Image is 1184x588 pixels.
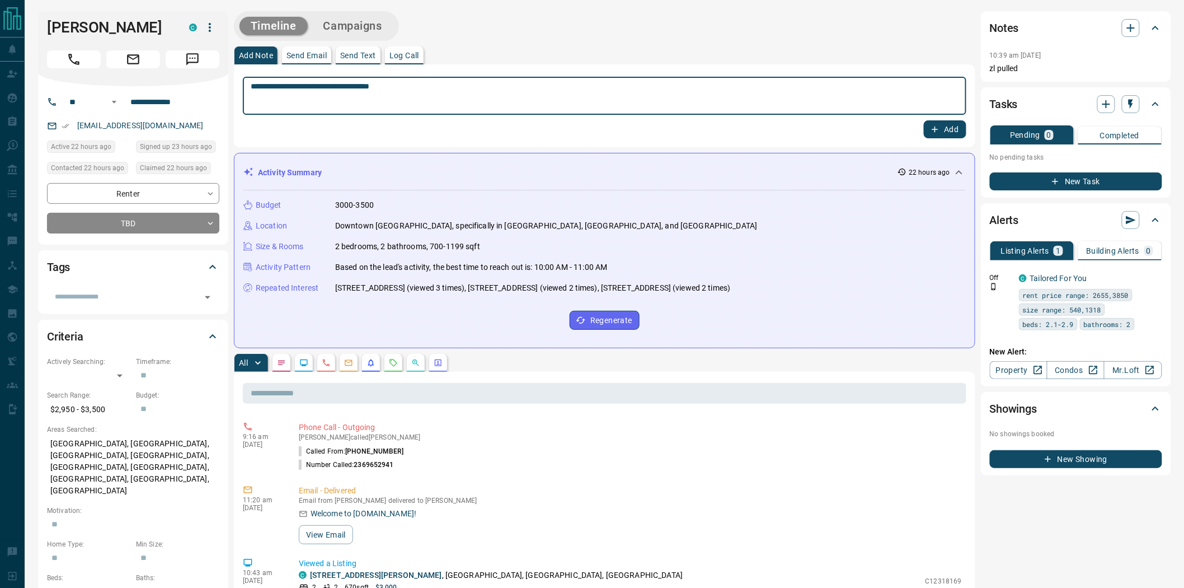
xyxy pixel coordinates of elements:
svg: Notes [277,358,286,367]
p: zl pulled [990,63,1162,74]
p: Activity Pattern [256,262,311,273]
p: 3000-3500 [335,199,374,211]
div: Wed Aug 13 2025 [136,141,219,156]
p: Budget [256,199,281,211]
p: 22 hours ago [909,167,950,178]
div: Wed Aug 13 2025 [136,162,219,178]
button: New Showing [990,450,1162,468]
span: 2369652941 [354,461,394,469]
p: Welcome to [DOMAIN_NAME]! [311,508,416,520]
svg: Requests [389,358,398,367]
p: 11:20 am [243,496,282,504]
span: bathrooms: 2 [1084,319,1131,330]
div: TBD [47,213,219,234]
div: condos.ca [299,571,307,579]
p: Add Note [239,52,273,59]
p: Timeframe: [136,357,219,367]
p: [DATE] [243,577,282,585]
p: Search Range: [47,390,130,400]
span: rent price range: 2655,3850 [1023,290,1129,301]
p: Budget: [136,390,219,400]
p: [GEOGRAPHIC_DATA], [GEOGRAPHIC_DATA], [GEOGRAPHIC_DATA], [GEOGRAPHIC_DATA], [GEOGRAPHIC_DATA], [G... [47,435,219,500]
p: 2 bedrooms, 2 bathrooms, 700-1199 sqft [335,241,480,253]
h2: Criteria [47,328,83,346]
p: Min Size: [136,539,219,549]
svg: Email Verified [62,122,69,130]
svg: Push Notification Only [990,283,998,291]
p: Number Called: [299,460,394,470]
p: [STREET_ADDRESS] (viewed 3 times), [STREET_ADDRESS] (viewed 2 times), [STREET_ADDRESS] (viewed 2 ... [335,282,731,294]
button: Open [200,290,215,305]
p: Email - Delivered [299,485,962,497]
div: Showings [990,395,1162,422]
div: Tags [47,254,219,281]
svg: Lead Browsing Activity [299,358,308,367]
svg: Emails [344,358,353,367]
div: Criteria [47,323,219,350]
p: Log Call [389,52,419,59]
a: [STREET_ADDRESS][PERSON_NAME] [310,571,442,580]
button: Timeline [239,17,308,35]
p: Viewed a Listing [299,558,962,570]
p: 10:39 am [DATE] [990,52,1041,59]
button: Regenerate [570,311,640,330]
a: Condos [1047,361,1105,379]
div: condos.ca [1019,274,1027,282]
button: View Email [299,525,353,544]
span: Call [47,50,101,68]
svg: Listing Alerts [367,358,375,367]
p: Building Alerts [1087,247,1140,255]
p: Completed [1100,132,1140,139]
svg: Agent Actions [434,358,443,367]
p: New Alert: [990,346,1162,358]
span: Active 22 hours ago [51,141,111,152]
p: [DATE] [243,441,282,449]
p: $2,950 - $3,500 [47,400,130,419]
p: Send Email [286,52,327,59]
span: Message [166,50,219,68]
div: Wed Aug 13 2025 [47,141,130,156]
button: New Task [990,172,1162,190]
p: Areas Searched: [47,424,219,435]
p: Based on the lead's activity, the best time to reach out is: 10:00 AM - 11:00 AM [335,262,608,273]
button: Open [107,95,121,109]
p: Send Text [340,52,376,59]
p: Activity Summary [258,167,322,179]
p: 10:43 am [243,569,282,577]
a: Tailored For You [1030,274,1087,283]
svg: Opportunities [411,358,420,367]
p: Beds: [47,573,130,583]
span: beds: 2.1-2.9 [1023,319,1074,330]
p: [DATE] [243,504,282,512]
button: Add [924,120,966,138]
p: Size & Rooms [256,241,304,253]
span: size range: 540,1318 [1023,304,1101,315]
p: , [GEOGRAPHIC_DATA], [GEOGRAPHIC_DATA], [GEOGRAPHIC_DATA] [310,570,683,581]
span: Claimed 22 hours ago [140,162,207,174]
p: Baths: [136,573,219,583]
p: No pending tasks [990,149,1162,166]
a: Property [990,361,1047,379]
div: Tasks [990,91,1162,118]
a: [EMAIL_ADDRESS][DOMAIN_NAME] [77,121,204,130]
div: condos.ca [189,24,197,31]
p: 0 [1047,131,1051,139]
p: Off [990,273,1012,283]
p: Location [256,220,287,232]
p: C12318169 [925,576,962,586]
div: Alerts [990,207,1162,234]
p: Listing Alerts [1001,247,1050,255]
span: Email [106,50,160,68]
div: Wed Aug 13 2025 [47,162,130,178]
p: Repeated Interest [256,282,318,294]
p: Phone Call - Outgoing [299,422,962,433]
p: 0 [1147,247,1151,255]
p: No showings booked [990,429,1162,439]
p: Pending [1010,131,1040,139]
button: Campaigns [312,17,393,35]
h1: [PERSON_NAME] [47,18,172,36]
p: 1 [1056,247,1060,255]
p: Email from [PERSON_NAME] delivered to [PERSON_NAME] [299,497,962,505]
p: 9:16 am [243,433,282,441]
a: Mr.Loft [1104,361,1162,379]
